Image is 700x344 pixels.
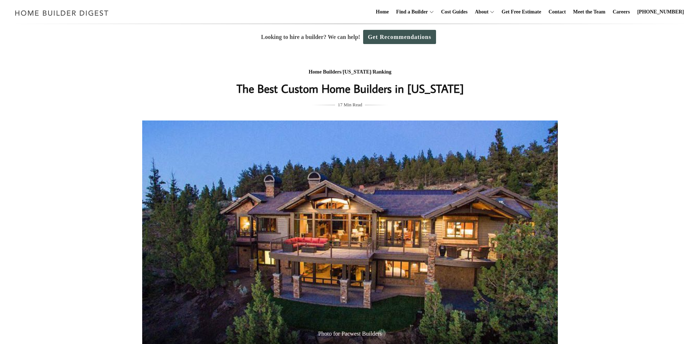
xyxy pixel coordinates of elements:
[545,0,568,24] a: Contact
[343,69,371,75] a: [US_STATE]
[205,80,495,97] h1: The Best Custom Home Builders in [US_STATE]
[363,30,436,44] a: Get Recommendations
[12,6,112,20] img: Home Builder Digest
[338,101,362,109] span: 17 Min Read
[373,69,391,75] a: Ranking
[308,69,341,75] a: Home Builders
[205,68,495,77] div: / /
[610,0,633,24] a: Careers
[472,0,488,24] a: About
[634,0,687,24] a: [PHONE_NUMBER]
[438,0,471,24] a: Cost Guides
[570,0,608,24] a: Meet the Team
[499,0,544,24] a: Get Free Estimate
[373,0,392,24] a: Home
[393,0,428,24] a: Find a Builder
